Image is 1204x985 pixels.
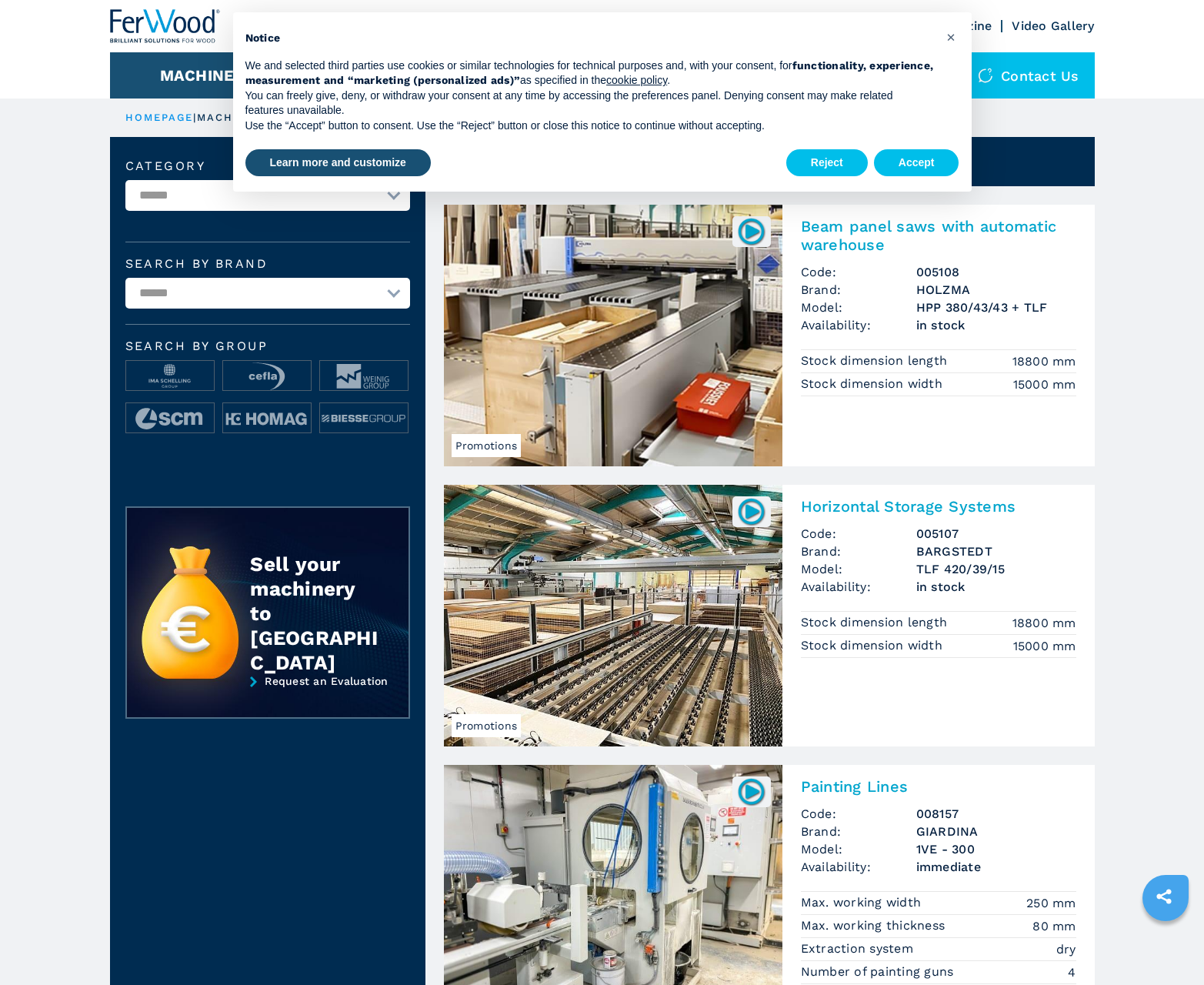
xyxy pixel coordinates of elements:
[1013,637,1076,655] em: 15000 mm
[125,160,410,172] label: Category
[223,403,311,434] img: image
[250,552,378,675] div: Sell your machinery to [GEOGRAPHIC_DATA]
[320,403,408,434] img: image
[193,112,196,123] span: |
[126,403,214,434] img: image
[916,560,1076,578] h3: TLF 420/39/15
[916,281,1076,299] h3: HOLZMA
[1068,963,1076,981] em: 4
[801,940,918,957] p: Extraction system
[916,525,1076,543] h3: 005107
[916,578,1076,596] span: in stock
[801,281,916,299] span: Brand:
[916,299,1076,316] h3: HPP 380/43/43 + TLF
[801,525,916,543] span: Code:
[801,299,916,316] span: Model:
[444,205,1095,466] a: Beam panel saws with automatic warehouse HOLZMA HPP 380/43/43 + TLFPromotions005108Beam panel saw...
[916,316,1076,334] span: in stock
[916,543,1076,560] h3: BARGSTEDT
[786,149,868,177] button: Reject
[245,58,935,88] p: We and selected third parties use cookies or similar technologies for technical purposes and, wit...
[916,840,1076,858] h3: 1VE - 300
[223,361,311,392] img: image
[320,361,408,392] img: image
[801,840,916,858] span: Model:
[1056,940,1076,958] em: dry
[916,823,1076,840] h3: GIARDINA
[801,560,916,578] span: Model:
[452,434,522,457] span: Promotions
[606,74,667,86] a: cookie policy
[1012,18,1094,33] a: Video Gallery
[1145,877,1183,916] a: sharethis
[962,52,1095,98] div: Contact us
[245,119,935,134] p: Use the “Accept” button to consent. Use the “Reject” button or close this notice to continue with...
[801,894,926,911] p: Max. working width
[801,316,916,334] span: Availability:
[939,25,964,49] button: Close this notice
[736,216,766,246] img: 005108
[126,361,214,392] img: image
[801,497,1076,516] h2: Horizontal Storage Systems
[444,485,1095,746] a: Horizontal Storage Systems BARGSTEDT TLF 420/39/15Promotions005107Horizontal Storage SystemsCode:...
[245,31,935,46] h2: Notice
[801,543,916,560] span: Brand:
[736,776,766,806] img: 008157
[978,68,993,83] img: Contact us
[125,112,194,123] a: HOMEPAGE
[1026,894,1076,912] em: 250 mm
[874,149,959,177] button: Accept
[1012,614,1076,632] em: 18800 mm
[125,340,410,352] span: Search by group
[444,205,782,466] img: Beam panel saws with automatic warehouse HOLZMA HPP 380/43/43 + TLF
[801,805,916,823] span: Code:
[801,637,947,654] p: Stock dimension width
[245,88,935,119] p: You can freely give, deny, or withdraw your consent at any time by accessing the preferences pane...
[245,149,431,177] button: Learn more and customize
[801,376,947,392] p: Stock dimension width
[801,777,1076,796] h2: Painting Lines
[801,917,949,934] p: Max. working thickness
[916,805,1076,823] h3: 008157
[160,66,245,85] button: Machines
[946,28,956,46] span: ×
[1013,376,1076,393] em: 15000 mm
[125,675,410,730] a: Request an Evaluation
[736,496,766,526] img: 005107
[1032,917,1076,935] em: 80 mm
[801,614,952,631] p: Stock dimension length
[110,9,221,43] img: Ferwood
[1012,352,1076,370] em: 18800 mm
[801,858,916,876] span: Availability:
[1139,916,1192,973] iframe: Chat
[801,217,1076,254] h2: Beam panel saws with automatic warehouse
[197,111,263,125] p: machines
[801,578,916,596] span: Availability:
[125,258,410,270] label: Search by brand
[801,352,952,369] p: Stock dimension length
[452,714,522,737] span: Promotions
[245,59,934,87] strong: functionality, experience, measurement and “marketing (personalized ads)”
[801,963,958,980] p: Number of painting guns
[916,263,1076,281] h3: 005108
[916,858,1076,876] span: immediate
[801,823,916,840] span: Brand:
[801,263,916,281] span: Code:
[444,485,782,746] img: Horizontal Storage Systems BARGSTEDT TLF 420/39/15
